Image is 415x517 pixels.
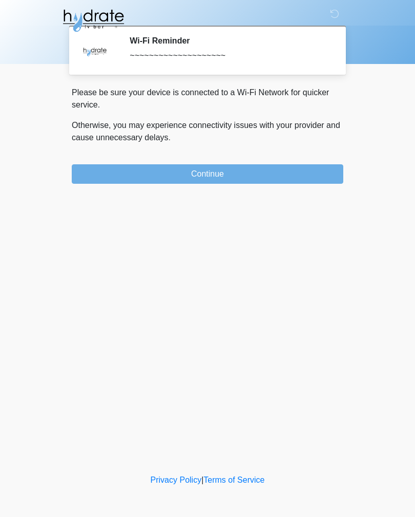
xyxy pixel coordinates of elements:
[151,476,202,484] a: Privacy Policy
[61,8,125,33] img: Hydrate IV Bar - Fort Collins Logo
[203,476,264,484] a: Terms of Service
[72,119,343,144] p: Otherwise, you may experience connectivity issues with your provider and cause unnecessary delays
[72,164,343,184] button: Continue
[72,87,343,111] p: Please be sure your device is connected to a Wi-Fi Network for quicker service.
[79,36,110,67] img: Agent Avatar
[201,476,203,484] a: |
[169,133,171,142] span: .
[130,50,328,62] div: ~~~~~~~~~~~~~~~~~~~~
